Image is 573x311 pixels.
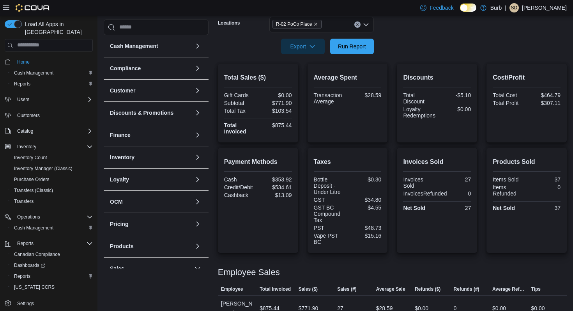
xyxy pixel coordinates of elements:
[450,190,471,197] div: 0
[17,300,34,307] span: Settings
[314,92,346,105] div: Transaction Average
[11,153,50,162] a: Inventory Count
[110,109,191,117] button: Discounts & Promotions
[528,100,561,106] div: $307.11
[349,176,381,183] div: $0.30
[522,3,567,12] p: [PERSON_NAME]
[454,286,479,292] span: Refunds (#)
[8,260,96,271] a: Dashboards
[2,94,96,105] button: Users
[224,184,256,190] div: Credit/Debit
[415,286,440,292] span: Refunds ($)
[110,87,135,94] h3: Customer
[110,242,134,250] h3: Products
[299,286,318,292] span: Sales ($)
[2,56,96,68] button: Home
[14,225,53,231] span: Cash Management
[193,86,202,95] button: Customer
[403,190,447,197] div: InvoicesRefunded
[110,153,191,161] button: Inventory
[403,205,425,211] strong: Net Sold
[2,211,96,222] button: Operations
[338,43,366,50] span: Run Report
[224,73,292,82] h2: Total Sales ($)
[14,262,45,268] span: Dashboards
[528,92,561,98] div: $464.79
[363,21,369,28] button: Open list of options
[14,142,39,151] button: Inventory
[110,131,191,139] button: Finance
[110,198,123,206] h3: OCM
[14,239,37,248] button: Reports
[218,268,280,277] h3: Employee Sales
[14,81,30,87] span: Reports
[14,165,73,172] span: Inventory Manager (Classic)
[272,20,322,28] span: R-02 PoCo Place
[8,249,96,260] button: Canadian Compliance
[8,185,96,196] button: Transfers (Classic)
[11,186,56,195] a: Transfers (Classic)
[11,250,63,259] a: Canadian Compliance
[349,92,381,98] div: $28.59
[493,176,525,183] div: Items Sold
[17,59,30,65] span: Home
[14,126,36,136] button: Catalog
[14,298,93,308] span: Settings
[193,130,202,140] button: Finance
[260,122,292,128] div: $875.44
[11,272,93,281] span: Reports
[349,204,381,211] div: $4.55
[8,78,96,89] button: Reports
[439,92,471,98] div: -$5.10
[490,3,502,12] p: Burb
[14,57,93,67] span: Home
[528,184,561,190] div: 0
[11,272,34,281] a: Reports
[110,265,124,272] h3: Sales
[224,192,256,198] div: Cashback
[11,68,93,78] span: Cash Management
[14,239,93,248] span: Reports
[354,21,361,28] button: Clear input
[314,176,346,195] div: Bottle Deposit - Under Litre
[17,144,36,150] span: Inventory
[14,273,30,279] span: Reports
[8,222,96,233] button: Cash Management
[376,286,405,292] span: Average Sale
[11,175,53,184] a: Purchase Orders
[11,261,93,270] span: Dashboards
[260,108,292,114] div: $103.54
[314,197,346,203] div: GST
[14,299,37,308] a: Settings
[260,184,292,190] div: $534.61
[17,240,34,247] span: Reports
[403,106,435,119] div: Loyalty Redemptions
[509,3,519,12] div: Shelby Deppiesse
[11,186,93,195] span: Transfers (Classic)
[14,212,43,222] button: Operations
[8,68,96,78] button: Cash Management
[224,100,256,106] div: Subtotal
[492,286,525,292] span: Average Refund
[14,70,53,76] span: Cash Management
[11,197,93,206] span: Transfers
[460,4,476,12] input: Dark Mode
[14,251,60,258] span: Canadian Compliance
[224,157,292,167] h2: Payment Methods
[110,131,131,139] h3: Finance
[403,176,435,189] div: Invoices Sold
[193,153,202,162] button: Inventory
[528,205,561,211] div: 37
[8,271,96,282] button: Reports
[403,92,435,105] div: Total Discount
[110,176,129,183] h3: Loyalty
[11,283,93,292] span: Washington CCRS
[110,87,191,94] button: Customer
[11,164,76,173] a: Inventory Manager (Classic)
[110,153,134,161] h3: Inventory
[110,109,173,117] h3: Discounts & Promotions
[260,176,292,183] div: $353.92
[11,79,34,89] a: Reports
[110,198,191,206] button: OCM
[17,96,29,103] span: Users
